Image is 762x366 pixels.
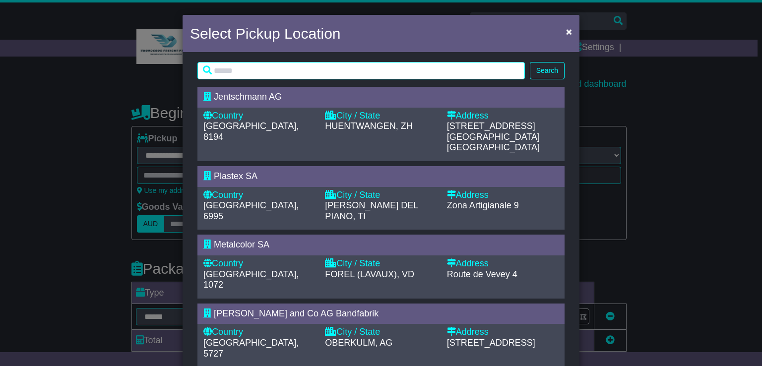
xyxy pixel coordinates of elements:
div: Country [203,190,315,201]
span: FOREL (LAVAUX), VD [325,269,414,279]
span: [GEOGRAPHIC_DATA], 1072 [203,269,299,290]
span: Metalcolor SA [214,240,269,249]
div: City / State [325,258,437,269]
div: Address [447,190,559,201]
span: HUENTWANGEN, ZH [325,121,412,131]
span: Route de Vevey 4 [447,269,517,279]
button: Close [561,21,577,42]
span: [PERSON_NAME] DEL PIANO, TI [325,200,418,221]
span: × [566,26,572,37]
button: Search [530,62,565,79]
div: Address [447,111,559,122]
div: Address [447,327,559,338]
div: Country [203,111,315,122]
div: City / State [325,327,437,338]
span: [STREET_ADDRESS] [447,121,535,131]
span: [GEOGRAPHIC_DATA], 6995 [203,200,299,221]
span: Zona Artigianale 9 [447,200,519,210]
span: [GEOGRAPHIC_DATA], 8194 [203,121,299,142]
div: Country [203,258,315,269]
span: [STREET_ADDRESS] [447,338,535,348]
span: [GEOGRAPHIC_DATA], 5727 [203,338,299,359]
div: Address [447,258,559,269]
span: Plastex SA [214,171,257,181]
span: Jentschmann AG [214,92,282,102]
div: Country [203,327,315,338]
h4: Select Pickup Location [190,22,341,45]
span: [GEOGRAPHIC_DATA] [GEOGRAPHIC_DATA] [447,132,540,153]
div: City / State [325,190,437,201]
span: [PERSON_NAME] and Co AG Bandfabrik [214,308,379,318]
span: OBERKULM, AG [325,338,392,348]
div: City / State [325,111,437,122]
